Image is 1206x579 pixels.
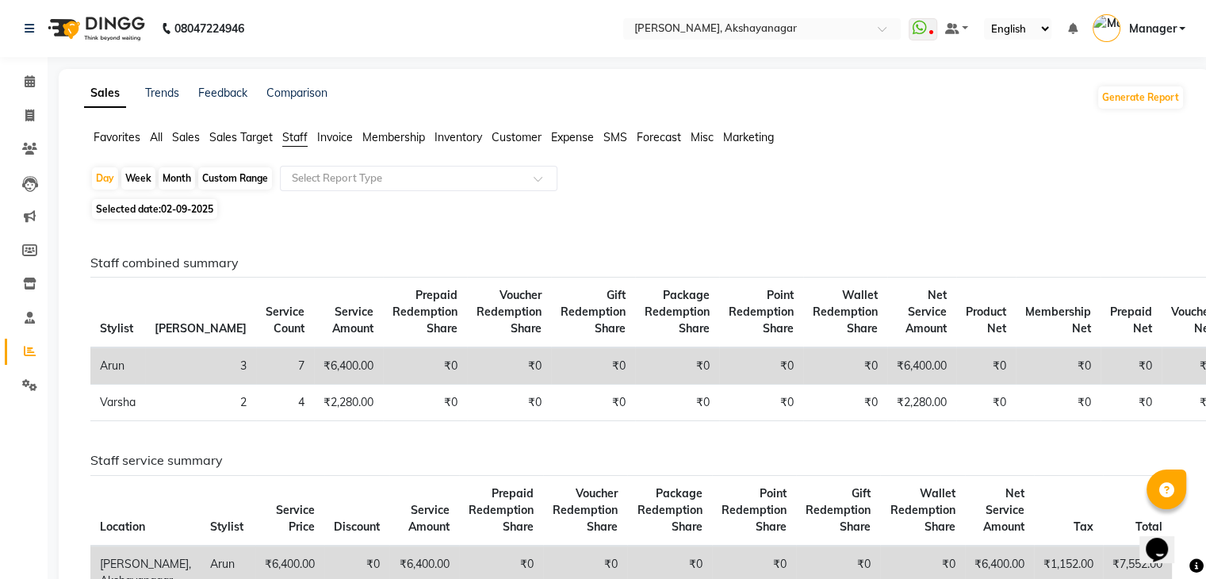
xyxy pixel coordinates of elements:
td: ₹0 [1016,347,1101,385]
span: All [150,130,163,144]
td: 3 [145,347,256,385]
span: Customer [492,130,542,144]
span: Membership Net [1025,305,1091,336]
span: Favorites [94,130,140,144]
td: Arun [90,347,145,385]
a: Sales [84,79,126,108]
b: 08047224946 [174,6,244,51]
span: Expense [551,130,594,144]
div: Custom Range [198,167,272,190]
span: Wallet Redemption Share [813,288,878,336]
a: Trends [145,86,179,100]
span: Discount [334,520,380,534]
span: Marketing [723,130,774,144]
span: Membership [362,130,425,144]
td: ₹0 [1016,385,1101,421]
td: ₹0 [551,385,635,421]
span: [PERSON_NAME] [155,321,247,336]
span: Net Service Amount [983,486,1024,534]
span: Service Amount [408,503,450,534]
td: ₹6,400.00 [314,347,383,385]
span: Voucher Redemption Share [553,486,618,534]
td: 4 [256,385,314,421]
td: ₹0 [803,347,887,385]
span: Inventory [435,130,482,144]
td: ₹0 [956,347,1016,385]
span: Voucher Redemption Share [477,288,542,336]
span: Gift Redemption Share [561,288,626,336]
img: logo [40,6,149,51]
td: 7 [256,347,314,385]
span: Service Count [266,305,304,336]
td: ₹0 [719,385,803,421]
div: Day [92,167,118,190]
span: Selected date: [92,199,217,219]
td: ₹0 [383,385,467,421]
div: Week [121,167,155,190]
a: Feedback [198,86,247,100]
img: Manager [1093,14,1120,42]
span: Forecast [637,130,681,144]
span: Net Service Amount [905,288,947,336]
span: Manager [1128,21,1176,37]
td: 2 [145,385,256,421]
span: Staff [282,130,308,144]
span: Service Price [276,503,315,534]
span: Product Net [966,305,1006,336]
td: ₹0 [467,385,551,421]
td: ₹0 [1101,347,1162,385]
span: Stylist [210,520,243,534]
iframe: chat widget [1139,516,1190,563]
span: Total [1135,520,1162,534]
span: Wallet Redemption Share [890,486,955,534]
a: Comparison [266,86,327,100]
td: ₹0 [383,347,467,385]
div: Month [159,167,195,190]
span: 02-09-2025 [161,203,213,215]
td: ₹0 [551,347,635,385]
span: Prepaid Net [1110,305,1152,336]
span: SMS [603,130,627,144]
span: Package Redemption Share [637,486,703,534]
span: Prepaid Redemption Share [469,486,534,534]
button: Generate Report [1098,86,1183,109]
td: ₹0 [956,385,1016,421]
h6: Staff combined summary [90,255,1172,270]
span: Service Amount [332,305,373,336]
td: ₹0 [467,347,551,385]
td: ₹6,400.00 [887,347,956,385]
span: Prepaid Redemption Share [392,288,458,336]
td: ₹0 [635,347,719,385]
span: Misc [691,130,714,144]
span: Tax [1074,520,1093,534]
span: Point Redemption Share [729,288,794,336]
td: ₹2,280.00 [314,385,383,421]
td: ₹0 [803,385,887,421]
span: Location [100,520,145,534]
td: ₹2,280.00 [887,385,956,421]
td: ₹0 [635,385,719,421]
td: ₹0 [719,347,803,385]
span: Sales [172,130,200,144]
h6: Staff service summary [90,453,1172,468]
span: Stylist [100,321,133,336]
span: Gift Redemption Share [806,486,871,534]
td: Varsha [90,385,145,421]
span: Package Redemption Share [645,288,710,336]
span: Invoice [317,130,353,144]
td: ₹0 [1101,385,1162,421]
span: Point Redemption Share [722,486,787,534]
span: Sales Target [209,130,273,144]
